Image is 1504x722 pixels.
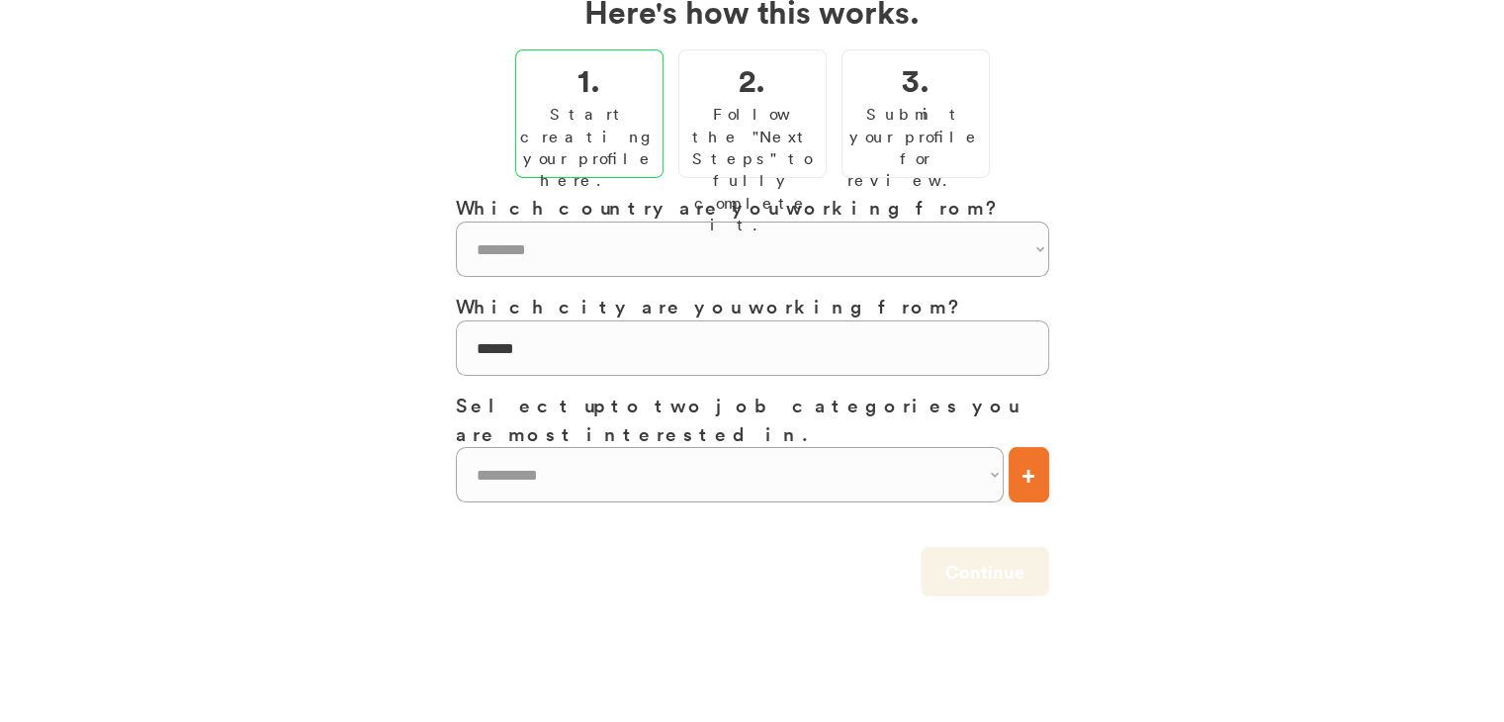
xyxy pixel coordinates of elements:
[456,193,1049,222] h3: Which country are you working from?
[902,55,929,103] h2: 3.
[921,547,1049,596] button: Continue
[684,103,821,235] div: Follow the "Next Steps" to fully complete it.
[520,103,659,192] div: Start creating your profile here.
[577,55,600,103] h2: 1.
[1009,447,1049,502] button: +
[456,391,1049,447] h3: Select up to two job categories you are most interested in.
[456,292,1049,320] h3: Which city are you working from?
[739,55,765,103] h2: 2.
[847,103,984,192] div: Submit your profile for review.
